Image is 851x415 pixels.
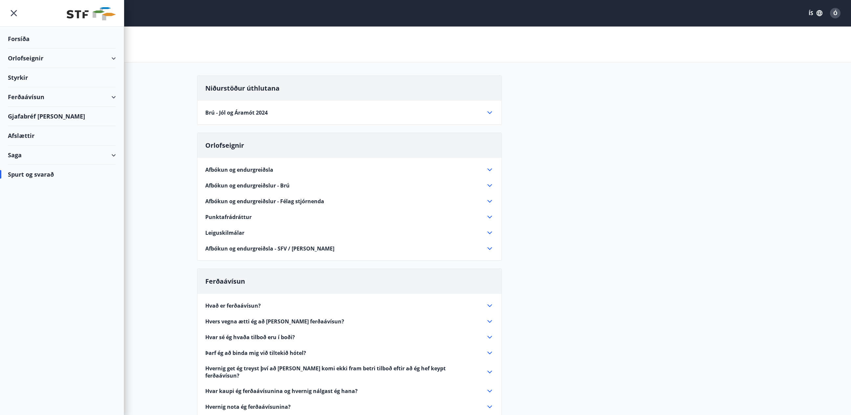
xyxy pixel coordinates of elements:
[205,245,334,252] span: Afbókun og endurgreiðsla - SFV / [PERSON_NAME]
[205,349,494,357] div: Þarf ég að binda mig við tiltekið hótel?
[205,213,252,221] span: Punktafrádráttur
[205,302,261,309] span: Hvað er ferðaávísun?
[205,229,494,237] div: Leiguskilmálar
[205,109,494,117] div: Brú - Jól og Áramót 2024
[8,87,116,107] div: Ferðaávísun
[205,333,494,341] div: Hvar sé ég hvaða tilboð eru í boði?
[205,166,494,174] div: Afbókun og endurgreiðsla
[205,109,268,116] span: Brú - Jól og Áramót 2024
[205,365,478,379] span: Hvernig get ég treyst því að [PERSON_NAME] komi ekki fram betri tilboð eftir að ég hef keypt ferð...
[205,387,358,395] span: Hvar kaupi ég ferðaávísunina og hvernig nálgast ég hana?
[205,317,494,325] div: Hvers vegna ætti ég að [PERSON_NAME] ferðaávísun?
[205,197,494,205] div: Afbókun og endurgreiðslur - Félag stjórnenda
[805,7,826,19] button: ÍS
[205,334,295,341] span: Hvar sé ég hvaða tilboð eru í boði?
[205,302,494,310] div: Hvað er ferðaávísun?
[205,84,280,93] span: Niðurstöður úthlutana
[205,198,324,205] span: Afbókun og endurgreiðslur - Félag stjórnenda
[8,107,116,126] div: Gjafabréf [PERSON_NAME]
[205,245,494,252] div: Afbókun og endurgreiðsla - SFV / [PERSON_NAME]
[205,318,344,325] span: Hvers vegna ætti ég að [PERSON_NAME] ferðaávísun?
[205,182,290,189] span: Afbókun og endurgreiðslur - Brú
[205,229,244,236] span: Leiguskilmálar
[205,387,494,395] div: Hvar kaupi ég ferðaávísunina og hvernig nálgast ég hana?
[8,49,116,68] div: Orlofseignir
[205,166,273,173] span: Afbókun og endurgreiðsla
[827,5,843,21] button: Ó
[8,165,116,184] div: Spurt og svarað
[8,7,20,19] button: menu
[205,213,494,221] div: Punktafrádráttur
[205,141,244,150] span: Orlofseignir
[205,277,245,286] span: Ferðaávísun
[205,403,494,411] div: Hvernig nota ég ferðaávísunina?
[67,7,116,20] img: union_logo
[8,68,116,87] div: Styrkir
[833,10,838,17] span: Ó
[205,349,306,357] span: Þarf ég að binda mig við tiltekið hótel?
[8,145,116,165] div: Saga
[205,182,494,189] div: Afbókun og endurgreiðslur - Brú
[205,403,291,410] span: Hvernig nota ég ferðaávísunina?
[205,365,494,379] div: Hvernig get ég treyst því að [PERSON_NAME] komi ekki fram betri tilboð eftir að ég hef keypt ferð...
[8,29,116,49] div: Forsíða
[8,126,116,145] div: Afslættir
